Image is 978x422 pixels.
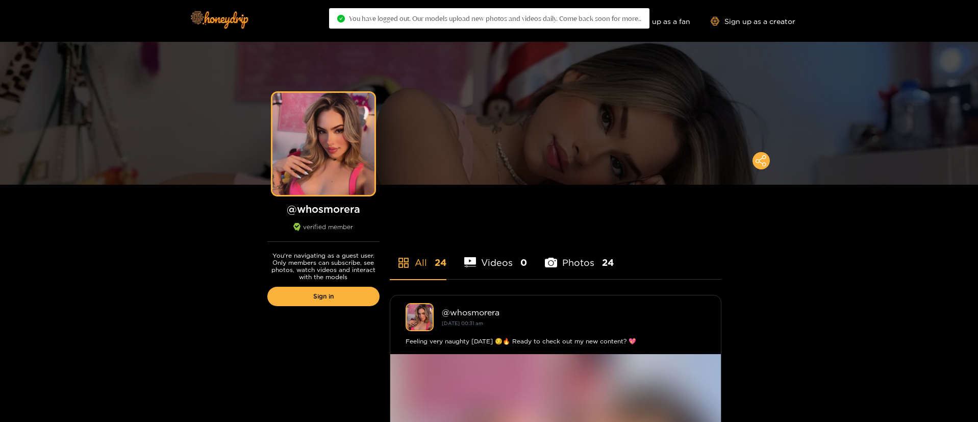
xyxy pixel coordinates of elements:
[442,320,483,326] small: [DATE] 00:31 am
[711,17,795,26] a: Sign up as a creator
[406,303,434,331] img: whosmorera
[520,256,527,269] span: 0
[435,256,446,269] span: 24
[390,233,446,279] li: All
[267,223,380,242] div: verified member
[267,252,380,281] p: You're navigating as a guest user. Only members can subscribe, see photos, watch videos and inter...
[406,336,706,346] div: Feeling very naughty [DATE] 😏🔥 Ready to check out my new content? 💖
[464,233,528,279] li: Videos
[442,308,706,317] div: @ whosmorera
[267,287,380,306] a: Sign in
[397,257,410,269] span: appstore
[602,256,614,269] span: 24
[267,203,380,215] h1: @ whosmorera
[620,17,690,26] a: Sign up as a fan
[545,233,614,279] li: Photos
[337,15,345,22] span: check-circle
[349,14,641,22] span: You have logged out. Our models upload new photos and videos daily. Come back soon for more..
